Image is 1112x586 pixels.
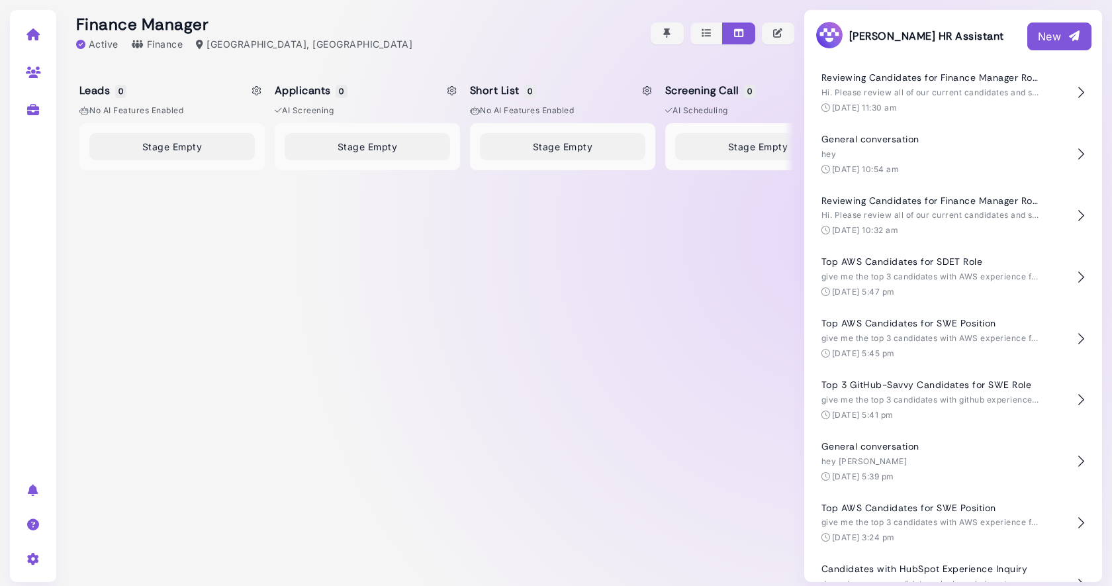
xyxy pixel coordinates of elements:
span: No AI Features enabled [470,105,574,117]
h4: Reviewing Candidates for Finance Manager Role [821,195,1040,207]
div: New [1038,28,1081,44]
button: New [1027,23,1091,50]
span: Stage Empty [533,140,592,154]
h4: Top 3 GitHub-Savvy Candidates for SWE Role [821,379,1040,391]
time: [DATE] 11:30 am [832,103,897,113]
time: [DATE] 5:47 pm [832,287,895,297]
span: Stage Empty [338,140,397,154]
div: [GEOGRAPHIC_DATA], [GEOGRAPHIC_DATA] [196,37,412,51]
time: [DATE] 10:32 am [832,225,898,235]
button: Top 3 GitHub-Savvy Candidates for SWE Role give me the top 3 candidates with github experience fo... [815,369,1091,431]
h4: Top AWS Candidates for SWE Position [821,318,1040,329]
span: hey [821,149,836,159]
h5: Leads [79,84,124,97]
h3: [PERSON_NAME] HR Assistant [815,21,1003,52]
time: [DATE] 5:41 pm [832,410,894,420]
div: Finance [132,37,183,51]
time: [DATE] 10:54 am [832,164,899,174]
h4: Top AWS Candidates for SWE Position [821,503,1040,514]
span: 0 [336,85,347,98]
span: Stage Empty [142,140,202,154]
time: [DATE] 5:45 pm [832,348,895,358]
h5: Applicants [275,84,346,97]
span: AI Scheduling [665,105,728,117]
h4: Top AWS Candidates for SDET Role [821,256,1040,268]
span: No AI Features enabled [79,105,183,117]
span: hey [PERSON_NAME] [821,456,907,466]
h4: Candidates with HubSpot Experience Inquiry [821,563,1040,575]
button: Reviewing Candidates for Finance Manager Role Hi. Please review all of our current candidates and... [815,185,1091,247]
div: Active [76,37,118,51]
span: 0 [744,85,755,98]
time: [DATE] 3:24 pm [832,532,895,542]
h2: Finance Manager [76,15,412,34]
h4: Reviewing Candidates for Finance Manager Role [821,72,1040,83]
h4: General conversation [821,441,1040,452]
h5: Short List [470,84,534,97]
span: 0 [524,85,535,98]
button: General conversation hey [DATE] 10:54 am [815,124,1091,185]
time: [DATE] 5:39 pm [832,471,894,481]
button: Top AWS Candidates for SWE Position give me the top 3 candidates with AWS experience for the SWE ... [815,308,1091,369]
span: 0 [115,85,126,98]
h5: Screening Call [665,84,754,97]
span: AI Screening [275,105,334,117]
button: Top AWS Candidates for SDET Role give me the top 3 candidates with AWS experience for the SDET jo... [815,246,1091,308]
button: Reviewing Candidates for Finance Manager Role Hi. Please review all of our current candidates and... [815,62,1091,124]
button: General conversation hey [PERSON_NAME] [DATE] 5:39 pm [815,431,1091,493]
span: Stage Empty [728,140,788,154]
h4: General conversation [821,134,1040,145]
button: Top AWS Candidates for SWE Position give me the top 3 candidates with AWS experience for the SWE ... [815,493,1091,554]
